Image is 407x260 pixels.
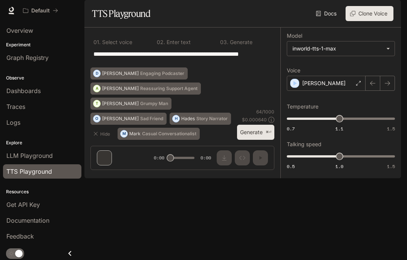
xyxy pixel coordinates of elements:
[157,40,165,45] p: 0 2 .
[93,113,100,125] div: O
[287,41,395,56] div: inworld-tts-1-max
[287,33,302,38] p: Model
[302,80,346,87] p: [PERSON_NAME]
[93,67,100,80] div: D
[90,113,167,125] button: O[PERSON_NAME]Sad Friend
[314,6,340,21] a: Docs
[90,98,171,110] button: T[PERSON_NAME]Grumpy Man
[140,71,184,76] p: Engaging Podcaster
[102,71,139,76] p: [PERSON_NAME]
[228,40,252,45] p: Generate
[287,125,295,132] span: 0.7
[20,3,61,18] button: All workspaces
[335,125,343,132] span: 1.1
[31,8,50,14] p: Default
[92,6,150,21] h1: TTS Playground
[196,116,228,121] p: Story Narrator
[266,130,271,135] p: ⌘⏎
[335,163,343,170] span: 1.0
[181,116,195,121] p: Hades
[237,125,274,140] button: Generate⌘⏎
[287,68,300,73] p: Voice
[102,116,139,121] p: [PERSON_NAME]
[142,132,196,136] p: Casual Conversationalist
[102,86,139,91] p: [PERSON_NAME]
[140,116,163,121] p: Sad Friend
[170,113,231,125] button: HHadesStory Narrator
[93,83,100,95] div: A
[165,40,191,45] p: Enter text
[140,101,168,106] p: Grumpy Man
[346,6,393,21] button: Clone Voice
[90,67,188,80] button: D[PERSON_NAME]Engaging Podcaster
[121,128,127,140] div: M
[387,163,395,170] span: 1.5
[287,142,321,147] p: Talking speed
[387,125,395,132] span: 1.5
[287,104,318,109] p: Temperature
[129,132,141,136] p: Mark
[90,128,115,140] button: Hide
[292,45,383,52] div: inworld-tts-1-max
[287,163,295,170] span: 0.5
[93,40,101,45] p: 0 1 .
[118,128,200,140] button: MMarkCasual Conversationalist
[102,101,139,106] p: [PERSON_NAME]
[140,86,197,91] p: Reassuring Support Agent
[93,98,100,110] div: T
[220,40,228,45] p: 0 3 .
[101,40,132,45] p: Select voice
[173,113,179,125] div: H
[90,83,201,95] button: A[PERSON_NAME]Reassuring Support Agent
